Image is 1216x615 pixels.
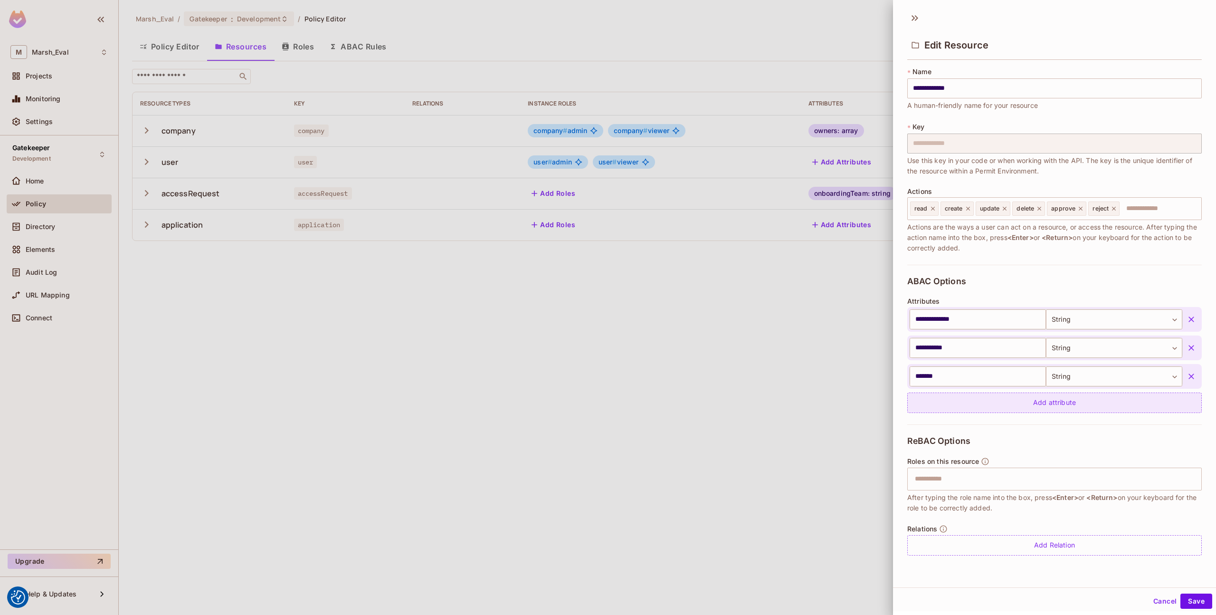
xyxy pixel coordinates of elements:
img: Revisit consent button [11,590,25,605]
button: Consent Preferences [11,590,25,605]
div: approve [1047,202,1086,216]
span: <Return> [1042,233,1073,241]
span: update [980,205,1000,212]
span: <Enter> [1052,493,1078,501]
span: Roles on this resource [907,458,979,465]
div: String [1046,309,1182,329]
div: reject [1088,202,1120,216]
button: Cancel [1149,594,1180,609]
span: Actions are the ways a user can act on a resource, or access the resource. After typing the actio... [907,222,1202,253]
div: Add Relation [907,535,1202,556]
div: delete [1012,202,1045,216]
div: create [940,202,974,216]
div: update [976,202,1011,216]
span: ABAC Options [907,277,966,286]
span: Relations [907,525,937,533]
span: approve [1051,205,1075,212]
span: create [945,205,963,212]
span: Use this key in your code or when working with the API. The key is the unique identifier of the r... [907,155,1202,176]
span: ReBAC Options [907,436,970,446]
div: String [1046,338,1182,358]
span: Name [912,68,931,76]
span: Edit Resource [924,39,988,51]
span: Actions [907,188,932,195]
div: read [910,202,939,216]
button: Save [1180,594,1212,609]
span: A human-friendly name for your resource [907,100,1038,111]
span: delete [1016,205,1034,212]
span: <Return> [1086,493,1117,501]
div: String [1046,366,1182,386]
div: Add attribute [907,393,1202,413]
span: reject [1092,205,1109,212]
span: Attributes [907,298,940,305]
span: Key [912,123,924,131]
span: After typing the role name into the box, press or on your keyboard for the role to be correctly a... [907,492,1202,513]
span: <Enter> [1007,233,1034,241]
span: read [914,205,928,212]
